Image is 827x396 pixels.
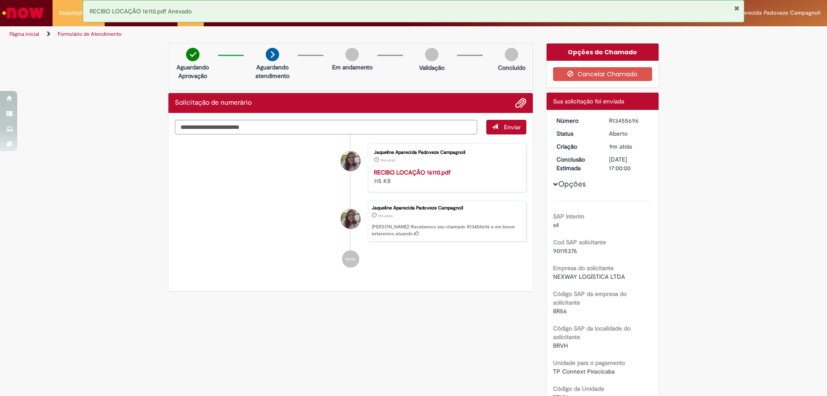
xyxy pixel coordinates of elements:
span: BR56 [553,307,567,315]
li: Jaqueline Aparecida Padoveze Campagnoli [175,201,526,242]
a: Página inicial [9,31,39,37]
span: 9m atrás [378,213,393,218]
span: s4 [553,221,559,229]
button: Enviar [486,120,526,134]
span: 90115376 [553,247,577,255]
img: img-circle-grey.png [505,48,518,61]
img: img-circle-grey.png [425,48,438,61]
div: Aberto [609,129,649,138]
dt: Criação [550,142,603,151]
span: NEXWAY LOGÍSTICA LTDA [553,273,625,281]
img: check-circle-green.png [186,48,199,61]
b: Cod SAP solicitante [553,238,606,246]
button: Fechar Notificação [734,5,740,12]
a: RECIBO LOCAÇÃO 16110.pdf [374,168,451,176]
span: 11m atrás [380,158,395,163]
div: [DATE] 17:00:00 [609,155,649,172]
span: Jaqueline Aparecida Padoveze Campagnoli [710,9,821,16]
b: Código da Unidade [553,385,604,393]
button: Adicionar anexos [515,97,526,109]
span: Requisições [59,9,89,17]
span: TP Connext Piracicaba [553,368,615,375]
ul: Histórico de tíquete [175,134,526,277]
ul: Trilhas de página [6,26,545,42]
div: 28/08/2025 08:20:29 [609,142,649,151]
time: 28/08/2025 08:20:29 [609,143,632,150]
div: Jaqueline Aparecida Padoveze Campagnoli [372,206,522,211]
b: Código SAP da localidade do solicitante [553,324,631,341]
h2: Solicitação de numerário Histórico de tíquete [175,99,252,107]
span: 9m atrás [609,143,632,150]
textarea: Digite sua mensagem aqui... [175,120,477,134]
p: Aguardando Aprovação [172,63,214,80]
b: SAP Interim [553,212,584,220]
img: img-circle-grey.png [345,48,359,61]
div: Jaqueline Aparecida Padoveze Campagnoli [374,150,517,155]
time: 28/08/2025 08:20:29 [378,213,393,218]
div: Jaqueline Aparecida Padoveze Campagnoli [341,151,361,171]
span: RECIBO LOCAÇÃO 16110.pdf Anexado [90,7,192,15]
span: BRVH [553,342,568,349]
dt: Conclusão Estimada [550,155,603,172]
div: 115 KB [374,168,517,185]
div: Jaqueline Aparecida Padoveze Campagnoli [341,209,361,229]
button: Cancelar Chamado [553,67,653,81]
div: Opções do Chamado [547,44,659,61]
div: R13455696 [609,116,649,125]
p: Concluído [498,63,525,72]
p: [PERSON_NAME]! Recebemos seu chamado R13455696 e em breve estaremos atuando. [372,224,522,237]
span: Sua solicitação foi enviada [553,97,624,105]
span: Enviar [504,123,521,131]
dt: Número [550,116,603,125]
dt: Status [550,129,603,138]
time: 28/08/2025 08:18:10 [380,158,395,163]
a: Formulário de Atendimento [58,31,121,37]
p: Aguardando atendimento [252,63,293,80]
b: Empresa do solicitante [553,264,614,272]
p: Validação [419,63,445,72]
img: ServiceNow [1,4,45,22]
img: arrow-next.png [266,48,279,61]
b: Código SAP da empresa do solicitante [553,290,627,306]
b: Unidade para o pagamento [553,359,625,367]
p: Em andamento [332,63,373,72]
